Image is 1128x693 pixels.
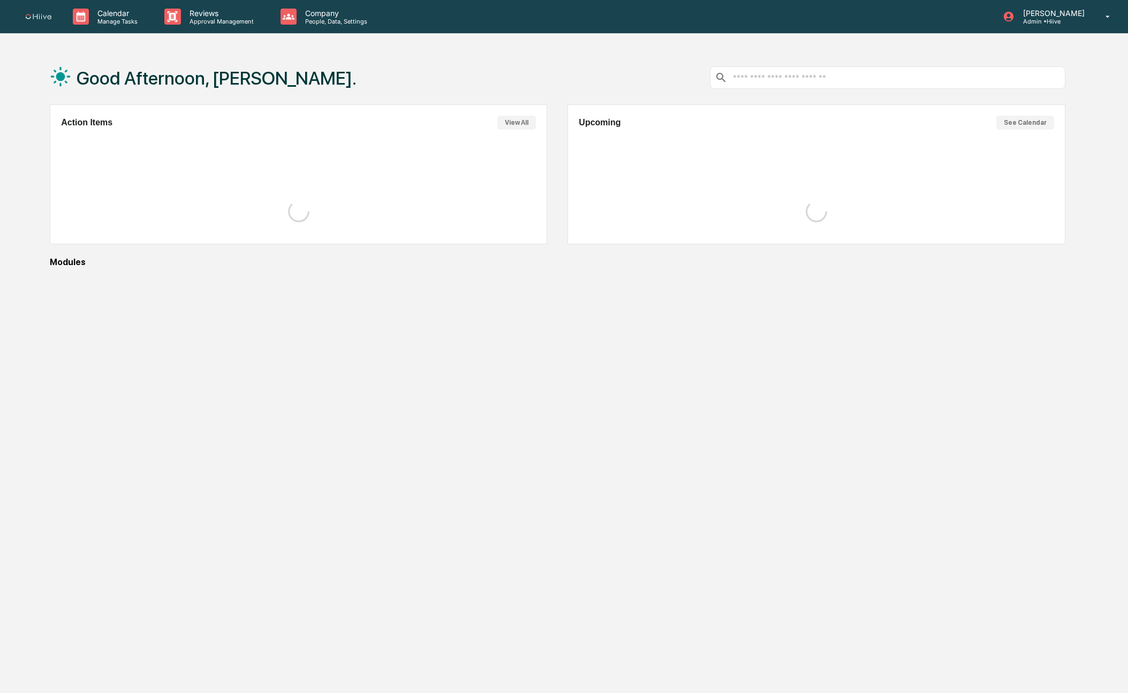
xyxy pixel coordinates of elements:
p: Approval Management [181,18,259,25]
p: [PERSON_NAME] [1015,9,1090,18]
p: Reviews [181,9,259,18]
button: See Calendar [996,116,1054,130]
p: People, Data, Settings [297,18,373,25]
p: Calendar [89,9,143,18]
h2: Upcoming [579,118,620,127]
button: View All [497,116,536,130]
p: Admin • Hiive [1015,18,1090,25]
p: Manage Tasks [89,18,143,25]
div: Modules [50,257,1065,267]
img: logo [26,14,51,20]
h1: Good Afternoon, [PERSON_NAME]. [77,67,357,89]
p: Company [297,9,373,18]
h2: Action Items [61,118,112,127]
